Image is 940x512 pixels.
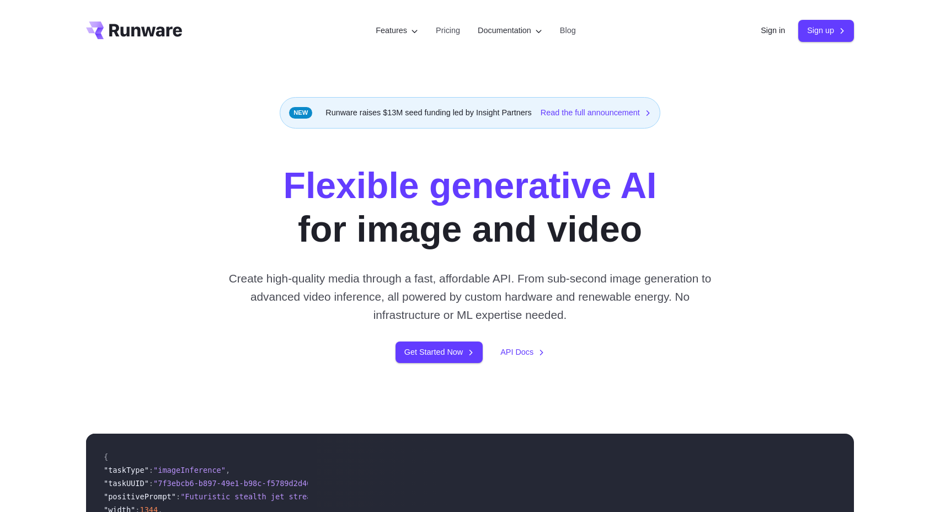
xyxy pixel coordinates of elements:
[560,24,576,37] a: Blog
[284,164,657,252] h1: for image and video
[798,20,854,41] a: Sign up
[104,492,176,501] span: "positivePrompt"
[86,22,182,39] a: Go to /
[153,479,325,488] span: "7f3ebcb6-b897-49e1-b98c-f5789d2d40d7"
[104,479,149,488] span: "taskUUID"
[500,346,544,359] a: API Docs
[761,24,785,37] a: Sign in
[280,97,660,129] div: Runware raises $13M seed funding led by Insight Partners
[149,466,153,474] span: :
[149,479,153,488] span: :
[436,24,460,37] a: Pricing
[396,342,483,363] a: Get Started Now
[225,269,716,324] p: Create high-quality media through a fast, affordable API. From sub-second image generation to adv...
[478,24,542,37] label: Documentation
[284,165,657,206] strong: Flexible generative AI
[104,466,149,474] span: "taskType"
[226,466,230,474] span: ,
[153,466,226,474] span: "imageInference"
[176,492,180,501] span: :
[104,452,108,461] span: {
[180,492,591,501] span: "Futuristic stealth jet streaking through a neon-lit cityscape with glowing purple exhaust"
[541,106,651,119] a: Read the full announcement
[376,24,418,37] label: Features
